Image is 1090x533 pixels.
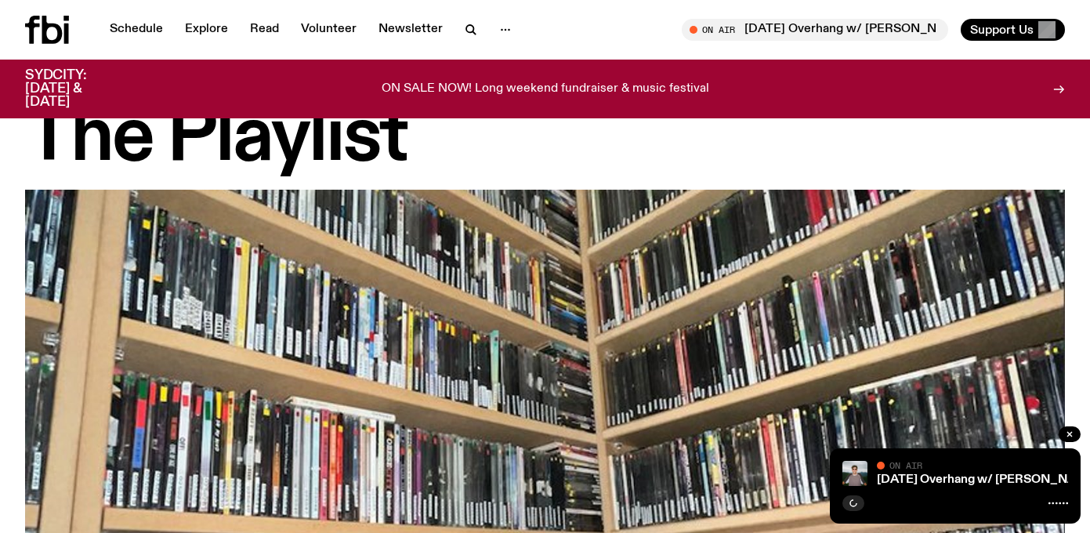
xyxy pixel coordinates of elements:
span: Support Us [970,23,1034,37]
a: Volunteer [292,19,366,41]
button: On Air[DATE] Overhang w/ [PERSON_NAME] - Double Infinity/Deep Listening with Big Thief [682,19,948,41]
img: Harrie Hastings stands in front of cloud-covered sky and rolling hills. He's wearing sunglasses a... [842,461,867,486]
a: Schedule [100,19,172,41]
a: Explore [176,19,237,41]
a: Newsletter [369,19,452,41]
h3: SYDCITY: [DATE] & [DATE] [25,69,125,109]
span: On Air [889,460,922,470]
a: Read [241,19,288,41]
button: Support Us [961,19,1065,41]
p: ON SALE NOW! Long weekend fundraiser & music festival [382,82,709,96]
h1: The Playlist [25,103,1065,174]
